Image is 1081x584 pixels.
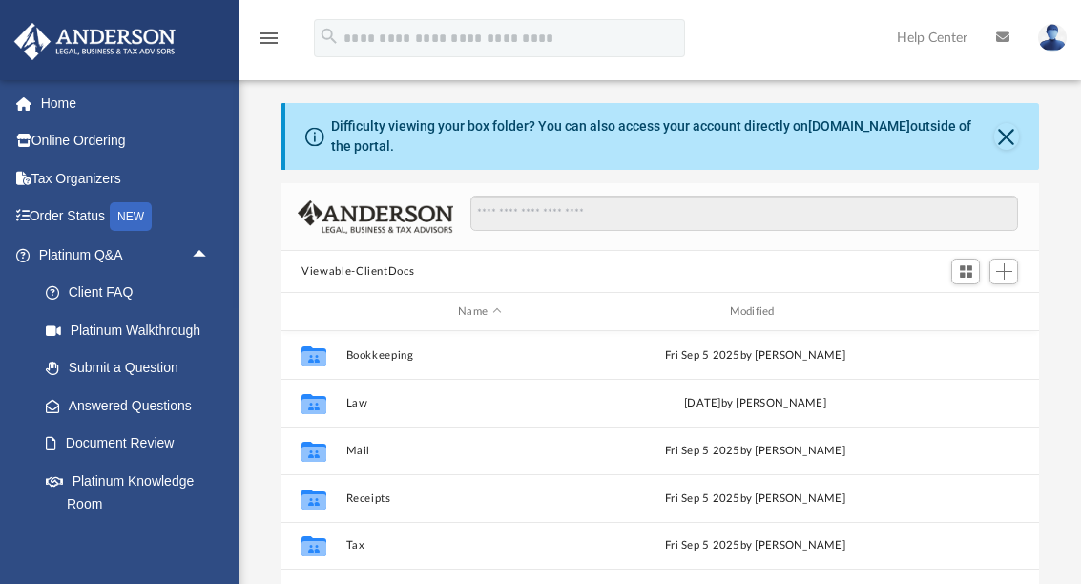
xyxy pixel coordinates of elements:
[994,123,1019,150] button: Close
[27,462,239,523] a: Platinum Knowledge Room
[989,259,1018,285] button: Add
[622,347,889,365] div: Fri Sep 5 2025 by [PERSON_NAME]
[621,303,889,321] div: Modified
[470,196,1018,232] input: Search files and folders
[258,27,281,50] i: menu
[951,259,980,285] button: Switch to Grid View
[27,425,239,463] a: Document Review
[191,236,229,275] span: arrow_drop_up
[9,23,181,60] img: Anderson Advisors Platinum Portal
[13,198,239,237] a: Order StatusNEW
[289,303,337,321] div: id
[27,349,239,387] a: Submit a Question
[1038,24,1067,52] img: User Pic
[13,122,239,160] a: Online Ordering
[345,303,613,321] div: Name
[684,398,721,408] span: [DATE]
[897,303,1030,321] div: id
[808,118,910,134] a: [DOMAIN_NAME]
[622,443,889,460] div: Fri Sep 5 2025 by [PERSON_NAME]
[110,202,152,231] div: NEW
[331,116,994,156] div: Difficulty viewing your box folder? You can also access your account directly on outside of the p...
[622,395,889,412] div: by [PERSON_NAME]
[622,537,889,554] div: Fri Sep 5 2025 by [PERSON_NAME]
[301,263,414,281] button: Viewable-ClientDocs
[27,386,239,425] a: Answered Questions
[13,236,239,274] a: Platinum Q&Aarrow_drop_up
[346,539,613,552] button: Tax
[13,159,239,198] a: Tax Organizers
[319,26,340,47] i: search
[622,490,889,508] div: Fri Sep 5 2025 by [PERSON_NAME]
[258,36,281,50] a: menu
[27,274,239,312] a: Client FAQ
[13,84,239,122] a: Home
[346,492,613,505] button: Receipts
[346,349,613,362] button: Bookkeeping
[27,311,239,349] a: Platinum Walkthrough
[346,445,613,457] button: Mail
[346,397,613,409] button: Law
